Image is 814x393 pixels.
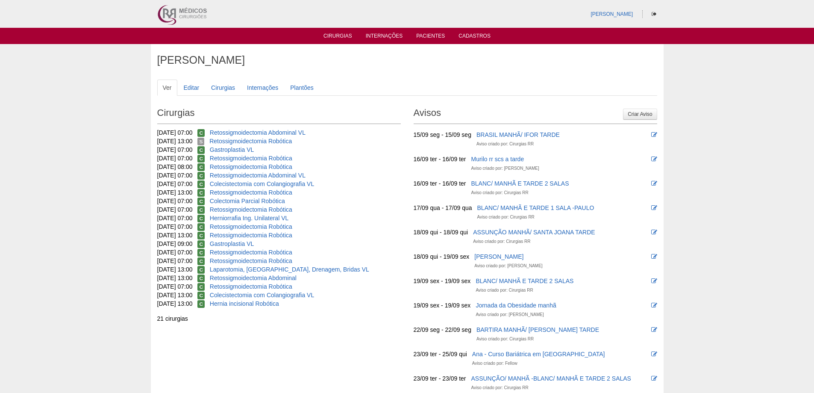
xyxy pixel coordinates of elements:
span: [DATE] 07:00 [157,249,193,256]
span: Confirmada [197,300,205,308]
div: 23/09 ter - 25/09 qui [414,350,467,358]
div: 17/09 qua - 17/09 qua [414,204,472,212]
i: Editar [651,302,657,308]
i: Editar [651,132,657,138]
span: [DATE] 13:00 [157,189,193,196]
span: Confirmada [197,180,205,188]
span: [DATE] 07:00 [157,257,193,264]
h1: [PERSON_NAME] [157,55,657,65]
a: Cadastros [458,33,491,41]
div: Aviso criado por: Cirurgias RR [476,286,533,295]
div: 21 cirurgias [157,314,401,323]
div: Aviso criado por: Cirurgias RR [476,140,534,148]
a: [PERSON_NAME] [591,11,633,17]
span: Confirmada [197,266,205,274]
span: [DATE] 09:00 [157,240,193,247]
div: 19/09 sex - 19/09 sex [414,277,471,285]
span: [DATE] 13:00 [157,300,193,307]
a: Internações [241,80,284,96]
a: ASSUNÇÃO MANHÃ/ SANTA JOANA TARDE [473,229,595,236]
a: Retossigmoidectomia Robótica [210,232,292,239]
a: Gastroplastia VL [210,240,254,247]
a: BARTIRA MANHÃ/ [PERSON_NAME] TARDE [476,326,599,333]
span: [DATE] 07:00 [157,215,193,222]
i: Editar [651,180,657,186]
span: Confirmada [197,198,205,205]
a: Hernia incisional Robótica [210,300,279,307]
div: 19/09 sex - 19/09 sex [414,301,471,310]
span: Confirmada [197,155,205,163]
div: 16/09 ter - 16/09 ter [414,179,466,188]
span: [DATE] 13:00 [157,275,193,281]
span: [DATE] 07:00 [157,283,193,290]
span: Suspensa [197,138,204,145]
span: Confirmada [197,172,205,180]
span: [DATE] 07:00 [157,223,193,230]
span: [DATE] 13:00 [157,232,193,239]
span: Confirmada [197,215,205,222]
span: Confirmada [197,275,205,282]
span: [DATE] 07:00 [157,129,193,136]
a: Criar Aviso [623,109,657,120]
a: Retossigmoidectomia Robótica [210,223,292,230]
h2: Avisos [414,104,657,124]
div: Aviso criado por: Cirurgias RR [471,384,528,392]
a: Retossigmoidectomia Abdominal [210,275,297,281]
a: Plantões [285,80,319,96]
span: Confirmada [197,232,205,239]
span: Confirmada [197,283,205,291]
div: 22/09 seg - 22/09 seg [414,325,471,334]
div: 18/09 qui - 19/09 sex [414,252,470,261]
a: Retossigmoidectomia Robótica [210,189,292,196]
a: Retossigmoidectomia Robótica [210,283,292,290]
a: ASSUNÇÃO/ MANHÃ -BLANC/ MANHÃ E TARDE 2 SALAS [471,375,631,382]
a: Laparotomia, [GEOGRAPHIC_DATA], Drenagem, Bridas VL [210,266,369,273]
a: Pacientes [416,33,445,41]
span: [DATE] 07:00 [157,155,193,162]
span: [DATE] 13:00 [157,138,193,145]
a: Editar [178,80,205,96]
span: Confirmada [197,257,205,265]
i: Editar [651,375,657,381]
a: [PERSON_NAME] [474,253,523,260]
a: Retossigmoidectomia Abdominal VL [210,129,306,136]
div: 18/09 qui - 18/09 qui [414,228,468,236]
i: Editar [651,229,657,235]
span: Confirmada [197,206,205,214]
a: Colectomia Parcial Robótica [210,198,285,204]
a: BRASIL MANHÃ/ IFOR TARDE [476,131,560,138]
div: Aviso criado por: Cirurgias RR [476,335,534,343]
i: Editar [651,205,657,211]
a: Colecistectomia com Colangiografia VL [210,180,314,187]
a: BLANC/ MANHÃ E TARDE 2 SALAS [476,278,573,284]
a: Jornada da Obesidade manhã [476,302,556,309]
div: Aviso criado por: Cirurgias RR [471,189,528,197]
span: [DATE] 07:00 [157,206,193,213]
i: Editar [651,327,657,333]
span: Confirmada [197,292,205,299]
div: Aviso criado por: Fellow [472,359,517,368]
a: Retossigmoidectomia Abdominal VL [210,172,306,179]
a: Cirurgias [323,33,352,41]
span: [DATE] 08:00 [157,163,193,170]
a: Cirurgias [206,80,241,96]
span: [DATE] 07:00 [157,146,193,153]
a: Ana - Curso Bariátrica em [GEOGRAPHIC_DATA] [472,351,605,358]
div: Aviso criado por: [PERSON_NAME] [474,262,542,270]
div: Aviso criado por: Cirurgias RR [473,237,530,246]
a: Retossigmoidectomia Robótica [210,257,292,264]
span: Confirmada [197,146,205,154]
i: Editar [651,254,657,260]
span: [DATE] 07:00 [157,180,193,187]
span: [DATE] 13:00 [157,266,193,273]
a: Retossigmoidectomia Robótica [210,155,292,162]
a: Ver [157,80,177,96]
a: BLANC/ MANHÃ E TARDE 2 SALAS [471,180,569,187]
i: Editar [651,351,657,357]
a: Retossigmoidectomia Robótica [210,163,292,170]
span: Confirmada [197,163,205,171]
div: 15/09 seg - 15/09 seg [414,130,471,139]
span: [DATE] 07:00 [157,198,193,204]
span: Confirmada [197,189,205,197]
i: Editar [651,278,657,284]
